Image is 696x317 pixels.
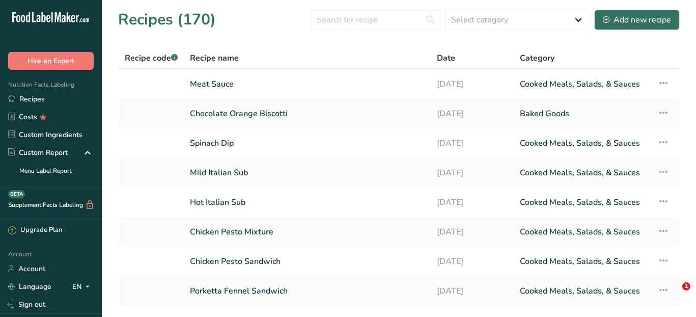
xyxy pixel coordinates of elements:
a: Cooked Meals, Salads, & Sauces [520,280,645,302]
div: Upgrade Plan [8,225,62,235]
div: EN [72,280,94,293]
a: [DATE] [437,162,508,183]
span: Recipe name [190,52,239,64]
a: Hot Italian Sub [190,192,425,213]
a: Cooked Meals, Salads, & Sauces [520,133,645,154]
div: Add new recipe [603,14,671,26]
a: [DATE] [437,133,508,154]
a: Cooked Meals, Salads, & Sauces [520,192,645,213]
a: [DATE] [437,280,508,302]
button: Add new recipe [594,10,680,30]
h1: Recipes (170) [118,8,216,31]
a: [DATE] [437,221,508,243]
a: [DATE] [437,251,508,272]
span: Category [520,52,554,64]
a: Mild Italian Sub [190,162,425,183]
a: [DATE] [437,103,508,124]
div: Custom Report [8,147,68,158]
a: Cooked Meals, Salads, & Sauces [520,251,645,272]
a: [DATE] [437,73,508,95]
a: Chicken Pesto Sandwich [190,251,425,272]
a: Cooked Meals, Salads, & Sauces [520,162,645,183]
a: Baked Goods [520,103,645,124]
span: 1 [682,282,690,290]
input: Search for recipe [311,10,441,30]
a: Cooked Meals, Salads, & Sauces [520,73,645,95]
div: BETA [8,190,25,198]
span: Date [437,52,455,64]
a: [DATE] [437,192,508,213]
a: Porketta Fennel Sandwich [190,280,425,302]
a: Language [8,278,51,296]
a: Spinach Dip [190,133,425,154]
iframe: Intercom live chat [661,282,686,307]
a: Chocolate Orange Biscotti [190,103,425,124]
a: Meat Sauce [190,73,425,95]
button: Hire an Expert [8,52,94,70]
a: Cooked Meals, Salads, & Sauces [520,221,645,243]
span: Recipe code [125,52,178,64]
a: Chicken Pesto Mixture [190,221,425,243]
